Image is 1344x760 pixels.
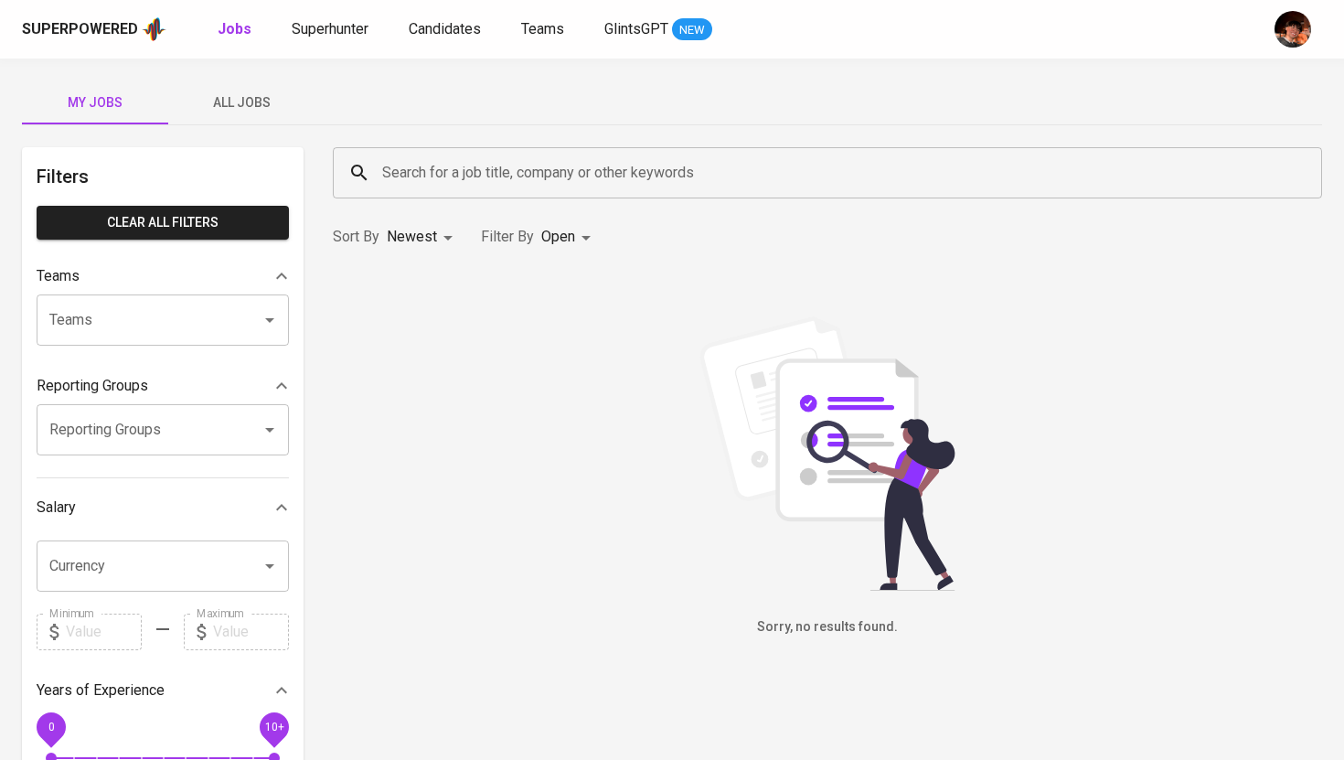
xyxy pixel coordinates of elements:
[1275,11,1311,48] img: diemas@glints.com
[387,220,459,254] div: Newest
[604,20,668,37] span: GlintsGPT
[333,617,1322,637] h6: Sorry, no results found.
[541,228,575,245] span: Open
[22,16,166,43] a: Superpoweredapp logo
[521,18,568,41] a: Teams
[37,206,289,240] button: Clear All filters
[37,162,289,191] h6: Filters
[37,258,289,294] div: Teams
[213,614,289,650] input: Value
[66,614,142,650] input: Value
[292,18,372,41] a: Superhunter
[264,720,283,733] span: 10+
[521,20,564,37] span: Teams
[292,20,368,37] span: Superhunter
[37,368,289,404] div: Reporting Groups
[51,211,274,234] span: Clear All filters
[604,18,712,41] a: GlintsGPT NEW
[218,18,255,41] a: Jobs
[37,680,165,701] p: Years of Experience
[37,497,76,519] p: Salary
[387,226,437,248] p: Newest
[142,16,166,43] img: app logo
[37,375,148,397] p: Reporting Groups
[179,91,304,114] span: All Jobs
[22,19,138,40] div: Superpowered
[409,20,481,37] span: Candidates
[48,720,54,733] span: 0
[672,21,712,39] span: NEW
[541,220,597,254] div: Open
[33,91,157,114] span: My Jobs
[257,307,283,333] button: Open
[257,417,283,443] button: Open
[37,672,289,709] div: Years of Experience
[409,18,485,41] a: Candidates
[481,226,534,248] p: Filter By
[690,316,965,591] img: file_searching.svg
[37,265,80,287] p: Teams
[37,489,289,526] div: Salary
[218,20,251,37] b: Jobs
[333,226,379,248] p: Sort By
[257,553,283,579] button: Open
